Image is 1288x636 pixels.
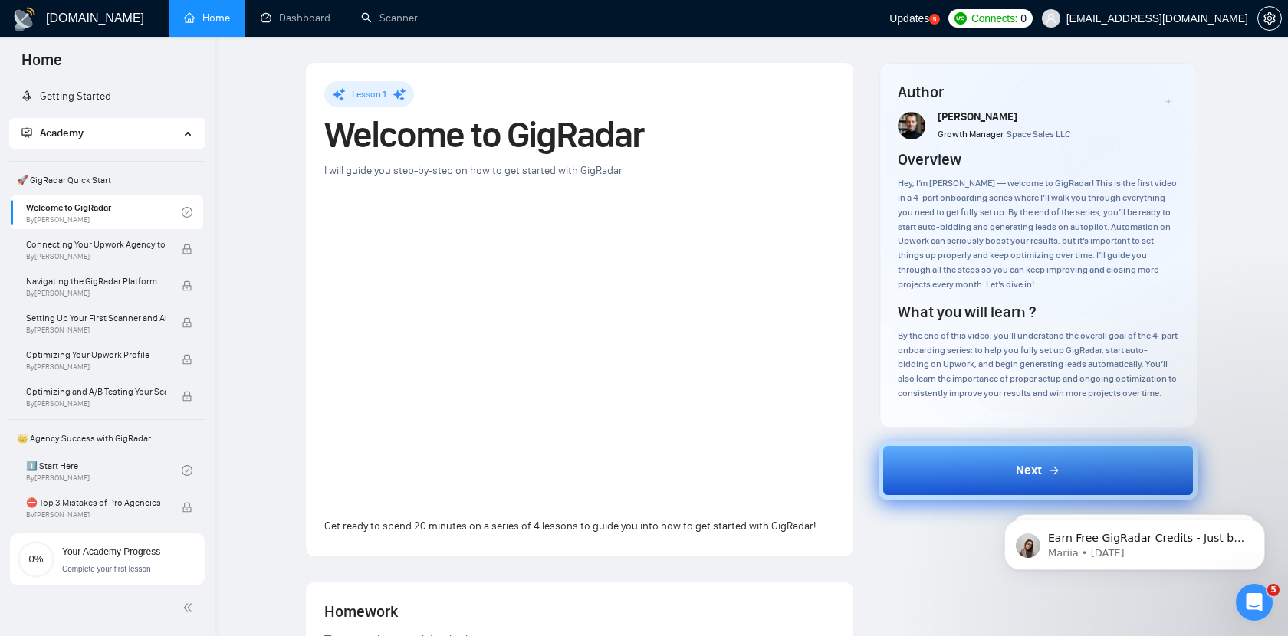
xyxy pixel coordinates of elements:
[1258,12,1281,25] span: setting
[182,317,192,328] span: lock
[1257,12,1282,25] a: setting
[26,495,166,510] span: ⛔ Top 3 Mistakes of Pro Agencies
[182,280,192,291] span: lock
[955,12,967,25] img: upwork-logo.png
[182,465,192,476] span: check-circle
[1046,13,1056,24] span: user
[1267,584,1280,596] span: 5
[26,454,182,487] a: 1️⃣ Start HereBy[PERSON_NAME]
[26,237,166,252] span: Connecting Your Upwork Agency to GigRadar
[182,207,192,218] span: check-circle
[12,7,37,31] img: logo
[26,510,166,520] span: By [PERSON_NAME]
[898,301,1036,323] h4: What you will learn ?
[1007,129,1070,139] span: Space Sales LLC
[1016,461,1042,480] span: Next
[324,118,835,152] h1: Welcome to GigRadar
[26,347,166,362] span: Optimizing Your Upwork Profile
[26,274,166,289] span: Navigating the GigRadar Platform
[898,149,961,170] h4: Overview
[182,600,198,615] span: double-left
[40,126,84,139] span: Academy
[1257,6,1282,31] button: setting
[21,127,32,138] span: fund-projection-screen
[889,12,929,25] span: Updates
[11,165,203,195] span: 🚀 GigRadar Quick Start
[898,329,1179,401] div: By the end of this video, you’ll understand the overall goal of the 4-part onboarding series: to ...
[324,601,835,622] h4: Homework
[21,126,84,139] span: Academy
[324,520,816,533] span: Get ready to spend 20 minutes on a series of 4 lessons to guide you into how to get started with ...
[898,112,925,139] img: vlad-t.jpg
[26,252,166,261] span: By [PERSON_NAME]
[261,11,330,25] a: dashboardDashboard
[324,164,623,177] span: I will guide you step-by-step on how to get started with GigRadar
[26,326,166,335] span: By [PERSON_NAME]
[26,399,166,408] span: By [PERSON_NAME]
[879,441,1198,500] button: Next
[184,11,230,25] a: homeHome
[352,89,386,100] span: Lesson 1
[11,423,203,454] span: 👑 Agency Success with GigRadar
[361,11,418,25] a: searchScanner
[182,244,192,254] span: lock
[62,565,151,573] span: Complete your first lesson
[929,14,940,25] a: 5
[898,176,1179,292] div: Hey, I’m [PERSON_NAME] — welcome to GigRadar! This is the first video in a 4-part onboarding seri...
[18,554,54,564] span: 0%
[26,310,166,326] span: Setting Up Your First Scanner and Auto-Bidder
[938,110,1017,123] span: [PERSON_NAME]
[971,10,1017,27] span: Connects:
[981,487,1288,595] iframe: Intercom notifications message
[26,362,166,372] span: By [PERSON_NAME]
[9,81,205,112] li: Getting Started
[182,502,192,513] span: lock
[182,391,192,402] span: lock
[182,354,192,365] span: lock
[9,49,74,81] span: Home
[1236,584,1273,621] iframe: Intercom live chat
[26,384,166,399] span: Optimizing and A/B Testing Your Scanner for Better Results
[62,546,160,557] span: Your Academy Progress
[898,81,1179,103] h4: Author
[26,195,182,229] a: Welcome to GigRadarBy[PERSON_NAME]
[938,129,1004,139] span: Growth Manager
[1020,10,1027,27] span: 0
[6,18,45,30] span: Upgrade
[26,289,166,298] span: By [PERSON_NAME]
[933,16,937,23] text: 5
[21,90,111,103] a: rocketGetting Started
